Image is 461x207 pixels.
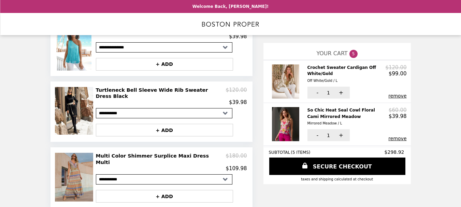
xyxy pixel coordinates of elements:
[57,27,93,70] img: One Shoulder Ombre Fringe Top Scuba Blue
[55,87,95,135] img: Turtleneck Bell Sleeve Wide Rib Sweater Dress Black
[291,150,310,155] span: ( 5 ITEMS )
[269,150,291,155] span: SUBTOTAL
[192,4,269,9] p: Welcome Back, [PERSON_NAME]!
[385,64,406,71] p: $120.00
[226,87,247,100] p: $120.00
[307,107,389,127] h2: So Chic Heat Seal Cowl Floral Cami Mirrored Meadow
[307,64,386,84] h2: Crochet Sweater Cardigan Off White/Gold
[272,107,301,141] img: So Chic Heat Seal Cowl Floral Cami Mirrored Meadow
[269,177,405,181] div: Taxes and Shipping calculated at checkout
[96,108,232,118] select: Select a product variant
[331,129,350,141] button: +
[229,99,247,105] p: $39.98
[96,153,226,165] h2: Multi Color Shimmer Surplice Maxi Dress Multi
[272,64,301,99] img: Crochet Sweater Cardigan Off White/Gold
[96,58,233,71] button: + ADD
[96,124,233,136] button: + ADD
[389,107,407,113] p: $60.00
[389,71,407,77] p: $99.00
[327,133,330,138] span: 1
[388,136,406,141] button: remove
[307,87,326,99] button: -
[226,165,247,172] p: $109.98
[96,42,232,53] select: Select a product variant
[307,129,326,141] button: -
[96,87,226,100] h2: Turtleneck Bell Sleeve Wide Rib Sweater Dress Black
[327,90,330,95] span: 1
[269,158,405,175] a: SECURE CHECKOUT
[55,153,95,201] img: Multi Color Shimmer Surplice Maxi Dress Multi
[226,153,247,165] p: $180.00
[96,174,232,184] select: Select a product variant
[349,50,358,58] span: 5
[385,149,405,155] span: $298.92
[389,113,407,119] p: $39.98
[202,17,259,31] img: Brand Logo
[96,190,233,203] button: + ADD
[388,93,406,99] button: remove
[316,50,347,57] span: YOUR CART
[331,87,350,99] button: +
[307,78,383,84] div: Off White/Gold / L
[307,120,386,127] div: Mirrored Meadow / L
